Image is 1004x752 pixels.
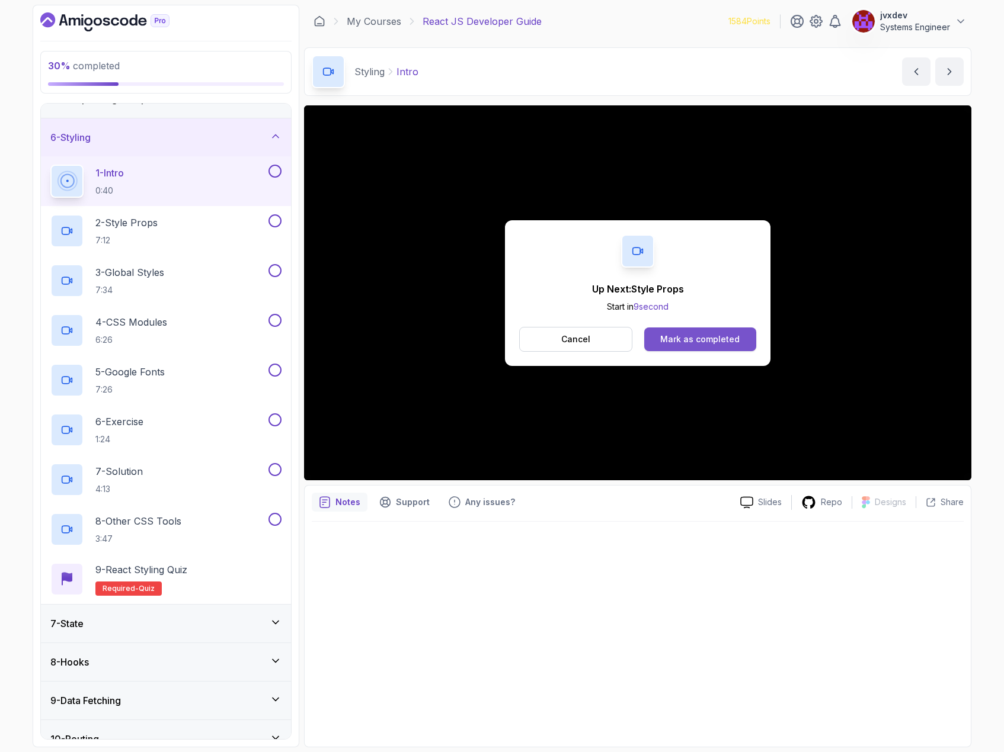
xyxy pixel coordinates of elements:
p: jvxdev [880,9,950,21]
p: 1 - Intro [95,166,124,180]
p: Slides [758,496,782,508]
button: user profile imagejvxdevSystems Engineer [852,9,967,33]
h3: 6 - Styling [50,130,91,144]
p: React JS Developer Guide [423,14,542,28]
p: 0:40 [95,185,124,197]
a: Repo [792,495,852,510]
p: 6:26 [95,334,167,346]
p: Repo [821,496,842,508]
p: 9 - React Styling Quiz [95,563,187,577]
p: 1584 Points [728,15,770,27]
h3: 9 - Data Fetching [50,693,121,708]
p: 7:12 [95,234,158,246]
p: 6 - Exercise [95,414,143,429]
iframe: 1 - Intro [304,105,971,480]
div: Mark as completed [660,333,740,345]
p: Systems Engineer [880,21,950,33]
p: Styling [354,65,385,79]
p: Cancel [561,333,590,345]
p: 7:34 [95,284,164,296]
button: 9-React Styling QuizRequired-quiz [50,563,282,596]
button: Share [916,496,964,508]
a: Dashboard [40,12,197,31]
span: Required- [103,584,139,593]
span: 30 % [48,60,71,72]
button: 7-Solution4:13 [50,463,282,496]
a: My Courses [347,14,401,28]
span: 9 second [634,301,669,311]
button: Feedback button [442,493,522,512]
img: user profile image [852,10,875,33]
p: Designs [875,496,906,508]
h3: 10 - Routing [50,732,99,746]
button: 6-Styling [41,118,291,156]
p: 1:24 [95,433,143,445]
a: Slides [731,496,791,509]
p: Share [941,496,964,508]
p: Notes [335,496,360,508]
button: 5-Google Fonts7:26 [50,364,282,397]
p: 2 - Style Props [95,216,158,230]
p: 7 - Solution [95,464,143,478]
p: Any issues? [465,496,515,508]
span: completed [48,60,120,72]
button: notes button [312,493,367,512]
button: 6-Exercise1:24 [50,413,282,446]
button: 9-Data Fetching [41,682,291,719]
button: previous content [902,57,931,86]
button: 7-State [41,605,291,642]
button: Mark as completed [644,327,756,351]
button: 8-Other CSS Tools3:47 [50,513,282,546]
p: 8 - Other CSS Tools [95,514,181,528]
p: 3 - Global Styles [95,265,164,279]
p: 5 - Google Fonts [95,365,165,379]
button: Cancel [519,327,632,352]
button: 1-Intro0:40 [50,165,282,198]
button: next content [935,57,964,86]
button: 8-Hooks [41,643,291,681]
h3: 7 - State [50,616,84,631]
p: Support [396,496,430,508]
button: 3-Global Styles7:34 [50,264,282,297]
p: Intro [397,65,418,79]
p: Start in [592,301,684,313]
p: 3:47 [95,533,181,545]
h3: 8 - Hooks [50,655,89,669]
p: 4:13 [95,483,143,495]
button: 4-CSS Modules6:26 [50,314,282,347]
p: 4 - CSS Modules [95,315,167,329]
p: 7:26 [95,384,165,396]
a: Dashboard [314,15,325,27]
p: Up Next: Style Props [592,282,684,296]
span: quiz [139,584,155,593]
button: 2-Style Props7:12 [50,214,282,248]
button: Support button [372,493,437,512]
